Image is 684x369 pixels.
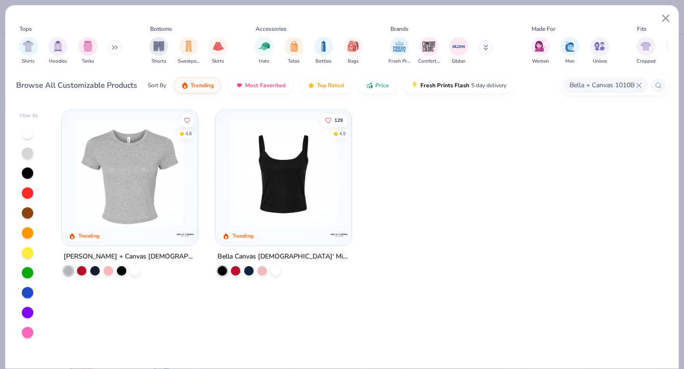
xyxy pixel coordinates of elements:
[449,37,468,65] div: filter for Gildan
[259,58,269,65] span: Hats
[320,113,348,127] button: Like
[49,58,67,65] span: Hoodies
[411,82,418,89] img: flash.gif
[404,77,513,93] button: Fresh Prints Flash5 day delivery
[330,225,349,244] img: Bella + Canvas logo
[149,37,168,65] div: filter for Shorts
[148,81,166,90] div: Sort By
[245,82,285,89] span: Most Favorited
[452,58,465,65] span: Gildan
[23,41,34,52] img: Shirts Image
[181,113,194,127] button: Like
[285,37,304,65] div: filter for Totes
[318,41,329,52] img: Bottles Image
[359,77,396,93] button: Price
[209,37,228,65] div: filter for Skirts
[594,41,605,52] img: Unisex Image
[389,37,410,65] button: filter button
[19,37,38,65] button: filter button
[255,37,274,65] button: filter button
[342,120,459,227] img: 80dc4ece-0e65-4f15-94a6-2a872a258fbd
[334,118,343,122] span: 129
[565,58,575,65] span: Men
[390,25,408,33] div: Brands
[149,37,168,65] button: filter button
[83,41,93,52] img: Tanks Image
[452,39,466,54] img: Gildan Image
[418,37,440,65] button: filter button
[314,37,333,65] div: filter for Bottles
[339,130,346,137] div: 4.9
[535,41,546,52] img: Women Image
[71,120,188,227] img: aa15adeb-cc10-480b-b531-6e6e449d5067
[48,37,67,65] button: filter button
[531,37,550,65] button: filter button
[389,58,410,65] span: Fresh Prints
[375,82,389,89] span: Price
[178,37,199,65] div: filter for Sweatpants
[186,130,192,137] div: 4.8
[53,41,63,52] img: Hoodies Image
[153,41,164,52] img: Shorts Image
[16,80,137,91] div: Browse All Customizable Products
[19,25,32,33] div: Tops
[150,25,172,33] div: Bottoms
[19,112,38,120] div: Filter By
[560,37,579,65] button: filter button
[285,37,304,65] button: filter button
[218,251,350,263] div: Bella Canvas [DEMOGRAPHIC_DATA]' Micro Ribbed Scoop Tank
[348,58,359,65] span: Bags
[449,37,468,65] button: filter button
[190,82,214,89] span: Trending
[531,37,550,65] div: filter for Women
[532,58,549,65] span: Women
[590,37,609,65] button: filter button
[19,37,38,65] div: filter for Shirts
[317,82,344,89] span: Top Rated
[183,41,194,52] img: Sweatpants Image
[22,58,35,65] span: Shirts
[152,58,166,65] span: Shorts
[422,39,436,54] img: Comfort Colors Image
[344,37,363,65] div: filter for Bags
[636,37,655,65] div: filter for Cropped
[48,37,67,65] div: filter for Hoodies
[78,37,97,65] div: filter for Tanks
[209,37,228,65] button: filter button
[348,41,358,52] img: Bags Image
[418,58,440,65] span: Comfort Colors
[315,58,332,65] span: Bottles
[657,9,675,28] button: Close
[532,25,555,33] div: Made For
[640,41,651,52] img: Cropped Image
[300,77,351,93] button: Top Rated
[590,37,609,65] div: filter for Unisex
[181,82,189,89] img: trending.gif
[78,37,97,65] button: filter button
[289,41,299,52] img: Totes Image
[64,251,196,263] div: [PERSON_NAME] + Canvas [DEMOGRAPHIC_DATA]' Micro Ribbed Baby Tee
[307,82,315,89] img: TopRated.gif
[174,77,221,93] button: Trending
[178,58,199,65] span: Sweatpants
[471,80,506,91] span: 5 day delivery
[636,58,655,65] span: Cropped
[288,58,300,65] span: Totes
[259,41,270,52] img: Hats Image
[392,39,407,54] img: Fresh Prints Image
[256,25,286,33] div: Accessories
[228,77,293,93] button: Most Favorited
[389,37,410,65] div: filter for Fresh Prints
[82,58,94,65] span: Tanks
[178,37,199,65] button: filter button
[637,25,646,33] div: Fits
[176,225,195,244] img: Bella + Canvas logo
[225,120,342,227] img: 8af284bf-0d00-45ea-9003-ce4b9a3194ad
[560,37,579,65] div: filter for Men
[636,37,655,65] button: filter button
[569,80,636,91] input: Try "T-Shirt"
[212,58,224,65] span: Skirts
[255,37,274,65] div: filter for Hats
[418,37,440,65] div: filter for Comfort Colors
[420,82,469,89] span: Fresh Prints Flash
